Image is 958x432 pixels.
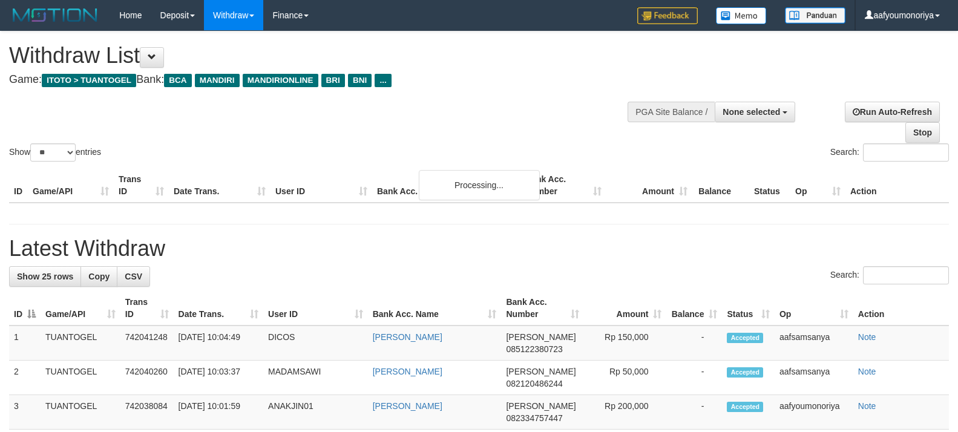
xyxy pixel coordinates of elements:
td: aafsamsanya [775,326,853,361]
th: Game/API [28,168,114,203]
div: PGA Site Balance / [628,102,715,122]
span: BCA [164,74,191,87]
th: Bank Acc. Name: activate to sort column ascending [368,291,502,326]
span: CSV [125,272,142,281]
span: BNI [348,74,372,87]
th: Bank Acc. Number: activate to sort column ascending [501,291,584,326]
span: Accepted [727,402,763,412]
td: 1 [9,326,41,361]
img: Feedback.jpg [637,7,698,24]
td: - [666,361,722,395]
td: DICOS [263,326,368,361]
th: Op [790,168,845,203]
th: Balance [692,168,749,203]
h4: Game: Bank: [9,74,626,86]
span: [PERSON_NAME] [506,332,576,342]
td: aafsamsanya [775,361,853,395]
th: Trans ID: activate to sort column ascending [120,291,174,326]
span: Copy 082120486244 to clipboard [506,379,562,388]
th: Balance: activate to sort column ascending [666,291,722,326]
img: Button%20Memo.svg [716,7,767,24]
span: [PERSON_NAME] [506,367,576,376]
th: Action [853,291,949,326]
span: ITOTO > TUANTOGEL [42,74,136,87]
td: - [666,395,722,430]
label: Search: [830,266,949,284]
td: TUANTOGEL [41,361,120,395]
span: ... [375,74,391,87]
img: panduan.png [785,7,845,24]
th: Game/API: activate to sort column ascending [41,291,120,326]
span: None selected [723,107,780,117]
th: Trans ID [114,168,169,203]
div: Processing... [419,170,540,200]
span: BRI [321,74,345,87]
h1: Latest Withdraw [9,237,949,261]
img: MOTION_logo.png [9,6,101,24]
span: [PERSON_NAME] [506,401,576,411]
th: User ID [271,168,372,203]
a: Show 25 rows [9,266,81,287]
a: Note [858,367,876,376]
td: Rp 150,000 [584,326,666,361]
span: Accepted [727,367,763,378]
th: Action [845,168,949,203]
button: None selected [715,102,795,122]
th: Op: activate to sort column ascending [775,291,853,326]
td: Rp 200,000 [584,395,666,430]
th: ID [9,168,28,203]
a: [PERSON_NAME] [373,367,442,376]
a: CSV [117,266,150,287]
th: Status: activate to sort column ascending [722,291,775,326]
th: Status [749,168,790,203]
td: TUANTOGEL [41,395,120,430]
label: Search: [830,143,949,162]
td: [DATE] 10:04:49 [174,326,263,361]
td: 3 [9,395,41,430]
input: Search: [863,143,949,162]
label: Show entries [9,143,101,162]
td: 2 [9,361,41,395]
span: MANDIRIONLINE [243,74,318,87]
td: [DATE] 10:01:59 [174,395,263,430]
td: ANAKJIN01 [263,395,368,430]
a: [PERSON_NAME] [373,401,442,411]
th: Bank Acc. Number [520,168,606,203]
td: - [666,326,722,361]
th: User ID: activate to sort column ascending [263,291,368,326]
td: 742041248 [120,326,174,361]
th: Date Trans. [169,168,271,203]
td: 742040260 [120,361,174,395]
input: Search: [863,266,949,284]
h1: Withdraw List [9,44,626,68]
td: Rp 50,000 [584,361,666,395]
a: [PERSON_NAME] [373,332,442,342]
span: Copy [88,272,110,281]
th: Date Trans.: activate to sort column ascending [174,291,263,326]
span: Show 25 rows [17,272,73,281]
td: [DATE] 10:03:37 [174,361,263,395]
td: 742038084 [120,395,174,430]
span: Accepted [727,333,763,343]
span: Copy 085122380723 to clipboard [506,344,562,354]
span: MANDIRI [195,74,240,87]
td: TUANTOGEL [41,326,120,361]
a: Stop [905,122,940,143]
a: Run Auto-Refresh [845,102,940,122]
td: MADAMSAWI [263,361,368,395]
span: Copy 082334757447 to clipboard [506,413,562,423]
td: aafyoumonoriya [775,395,853,430]
a: Note [858,332,876,342]
th: Amount: activate to sort column ascending [584,291,666,326]
th: Bank Acc. Name [372,168,520,203]
th: Amount [606,168,692,203]
a: Note [858,401,876,411]
th: ID: activate to sort column descending [9,291,41,326]
a: Copy [80,266,117,287]
select: Showentries [30,143,76,162]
